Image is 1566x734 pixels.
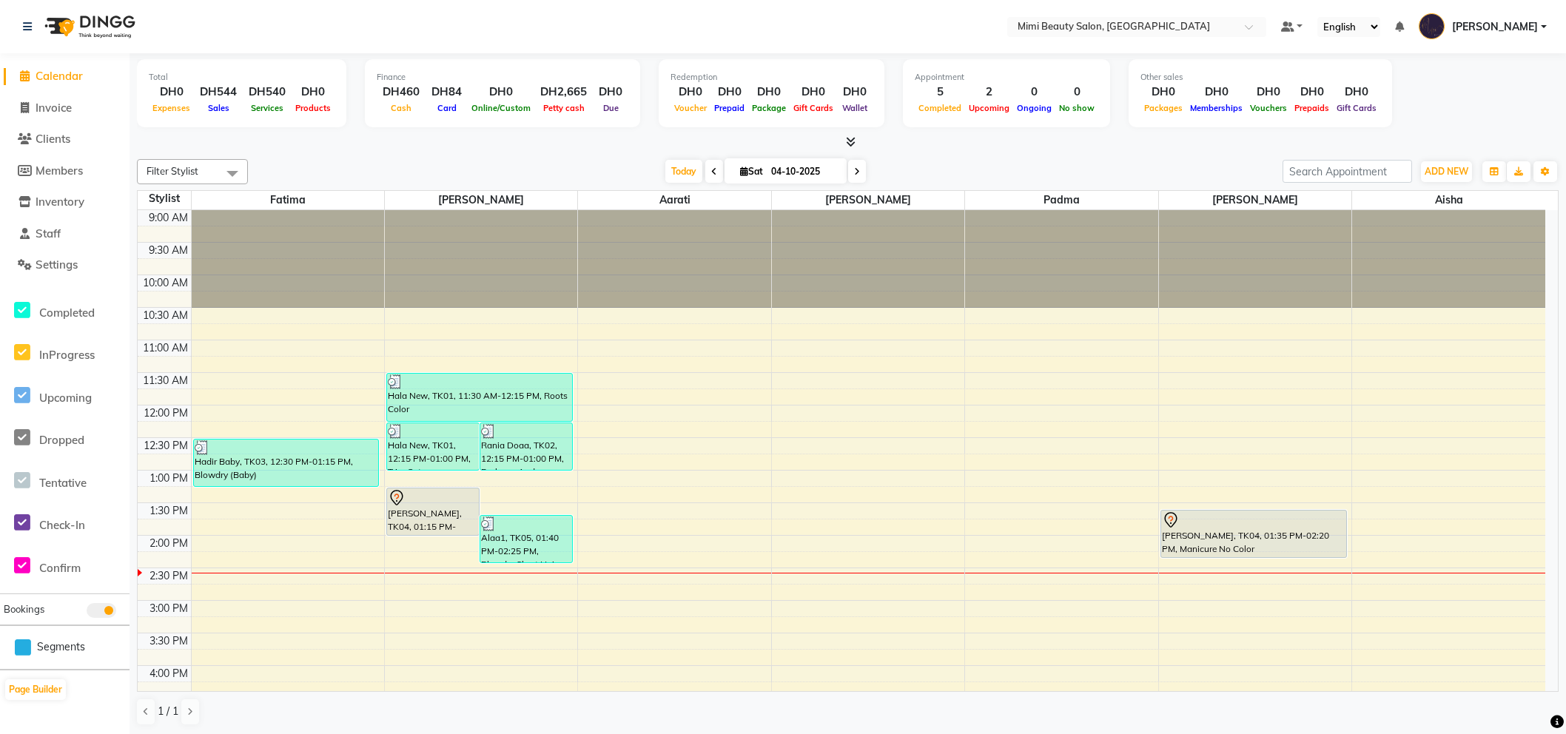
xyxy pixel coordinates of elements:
[4,131,126,148] a: Clients
[39,348,95,362] span: InProgress
[138,191,191,206] div: Stylist
[4,68,126,85] a: Calendar
[140,373,191,388] div: 11:30 AM
[534,84,593,101] div: DH2,665
[387,423,479,470] div: Hala New, TK01, 12:15 PM-01:00 PM, Trim Cut
[1013,84,1055,101] div: 0
[377,84,426,101] div: DH460
[1246,103,1291,113] span: Vouchers
[39,391,92,405] span: Upcoming
[1421,161,1472,182] button: ADD NEW
[5,679,66,700] button: Page Builder
[839,103,871,113] span: Wallet
[790,103,837,113] span: Gift Cards
[194,440,379,486] div: Hadir Baby, TK03, 12:30 PM-01:15 PM, Blowdry (Baby)
[671,103,710,113] span: Voucher
[540,103,588,113] span: Petty cash
[1291,103,1333,113] span: Prepaids
[146,210,191,226] div: 9:00 AM
[158,704,178,719] span: 1 / 1
[140,308,191,323] div: 10:30 AM
[147,471,191,486] div: 1:00 PM
[204,103,233,113] span: Sales
[146,243,191,258] div: 9:30 AM
[710,103,748,113] span: Prepaid
[377,71,628,84] div: Finance
[915,84,965,101] div: 5
[1246,84,1291,101] div: DH0
[1161,511,1346,557] div: [PERSON_NAME], TK04, 01:35 PM-02:20 PM, Manicure No Color
[4,603,44,615] span: Bookings
[4,194,126,211] a: Inventory
[149,84,194,101] div: DH0
[790,84,837,101] div: DH0
[748,84,790,101] div: DH0
[1352,191,1545,209] span: Aisha
[36,195,84,209] span: Inventory
[1425,166,1468,177] span: ADD NEW
[1419,13,1445,39] img: Loriene
[147,601,191,616] div: 3:00 PM
[140,275,191,291] div: 10:00 AM
[965,84,1013,101] div: 2
[385,191,577,209] span: [PERSON_NAME]
[599,103,622,113] span: Due
[426,84,468,101] div: DH84
[578,191,770,209] span: Aarati
[243,84,292,101] div: DH540
[36,132,70,146] span: Clients
[292,84,335,101] div: DH0
[468,103,534,113] span: Online/Custom
[292,103,335,113] span: Products
[915,71,1098,84] div: Appointment
[140,340,191,356] div: 11:00 AM
[1452,19,1538,35] span: [PERSON_NAME]
[147,536,191,551] div: 2:00 PM
[194,84,243,101] div: DH544
[1140,84,1186,101] div: DH0
[1159,191,1351,209] span: [PERSON_NAME]
[39,518,85,532] span: Check-In
[1140,103,1186,113] span: Packages
[149,71,335,84] div: Total
[36,257,78,272] span: Settings
[1333,103,1380,113] span: Gift Cards
[480,423,572,470] div: Rania Doaa, TK02, 12:15 PM-01:00 PM, Eyebrow And Upperlip
[1013,103,1055,113] span: Ongoing
[1055,103,1098,113] span: No show
[192,191,384,209] span: Fatima
[4,257,126,274] a: Settings
[1055,84,1098,101] div: 0
[387,374,572,421] div: Hala New, TK01, 11:30 AM-12:15 PM, Roots Color
[36,69,83,83] span: Calendar
[434,103,460,113] span: Card
[671,71,873,84] div: Redemption
[37,639,85,655] span: Segments
[141,438,191,454] div: 12:30 PM
[1140,71,1380,84] div: Other sales
[39,561,81,575] span: Confirm
[141,405,191,421] div: 12:00 PM
[39,476,87,490] span: Tentative
[39,306,95,320] span: Completed
[837,84,873,101] div: DH0
[468,84,534,101] div: DH0
[387,103,415,113] span: Cash
[767,161,841,183] input: 2025-10-04
[965,103,1013,113] span: Upcoming
[4,100,126,117] a: Invoice
[39,433,84,447] span: Dropped
[1186,103,1246,113] span: Memberships
[915,103,965,113] span: Completed
[36,226,61,240] span: Staff
[710,84,748,101] div: DH0
[748,103,790,113] span: Package
[147,633,191,649] div: 3:30 PM
[1186,84,1246,101] div: DH0
[736,166,767,177] span: Sat
[1333,84,1380,101] div: DH0
[1291,84,1333,101] div: DH0
[247,103,287,113] span: Services
[480,516,572,562] div: Alaa1, TK05, 01:40 PM-02:25 PM, Blowdry Short Hair
[38,6,139,47] img: logo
